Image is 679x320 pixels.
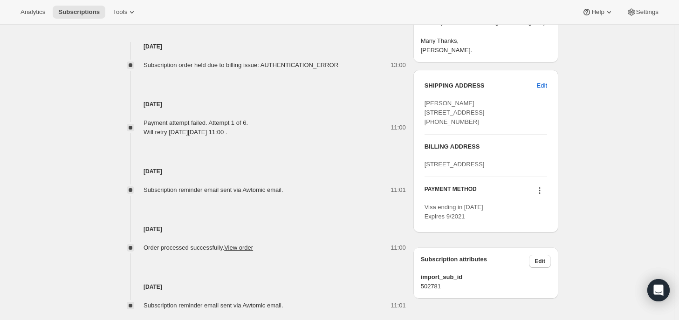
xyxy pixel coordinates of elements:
button: Tools [107,6,142,19]
span: 11:01 [391,185,406,195]
span: Order processed successfully. [144,244,253,251]
button: Edit [531,78,553,93]
span: Edit [535,258,545,265]
span: [STREET_ADDRESS] [425,161,485,168]
h4: [DATE] [116,167,406,176]
span: Analytics [21,8,45,16]
span: 502781 [421,282,551,291]
span: import_sub_id [421,272,551,282]
div: Payment attempt failed. Attempt 1 of 6. Will retry [DATE][DATE] 11:00 . [144,118,248,137]
h3: BILLING ADDRESS [425,142,547,151]
span: Subscriptions [58,8,100,16]
span: Subscription reminder email sent via Awtomic email. [144,186,283,193]
button: Help [576,6,619,19]
button: Analytics [15,6,51,19]
span: Settings [636,8,658,16]
span: Subscription order held due to billing issue: AUTHENTICATION_ERROR [144,61,338,68]
h4: [DATE] [116,225,406,234]
button: Edit [529,255,551,268]
span: Visa ending in [DATE] Expires 9/2021 [425,204,483,220]
div: Open Intercom Messenger [647,279,670,301]
span: Subscription reminder email sent via Awtomic email. [144,302,283,309]
a: View order [224,244,253,251]
span: 13:00 [391,61,406,70]
span: [PERSON_NAME] [STREET_ADDRESS] [PHONE_NUMBER] [425,100,485,125]
span: 11:00 [391,243,406,252]
span: Tools [113,8,127,16]
span: Help [591,8,604,16]
h3: PAYMENT METHOD [425,185,477,198]
h4: [DATE] [116,282,406,292]
span: Edit [537,81,547,90]
span: 11:00 [391,123,406,132]
button: Settings [621,6,664,19]
button: Subscriptions [53,6,105,19]
h4: [DATE] [116,100,406,109]
h3: SHIPPING ADDRESS [425,81,537,90]
h3: Subscription attributes [421,255,529,268]
h4: [DATE] [116,42,406,51]
span: 11:01 [391,301,406,310]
